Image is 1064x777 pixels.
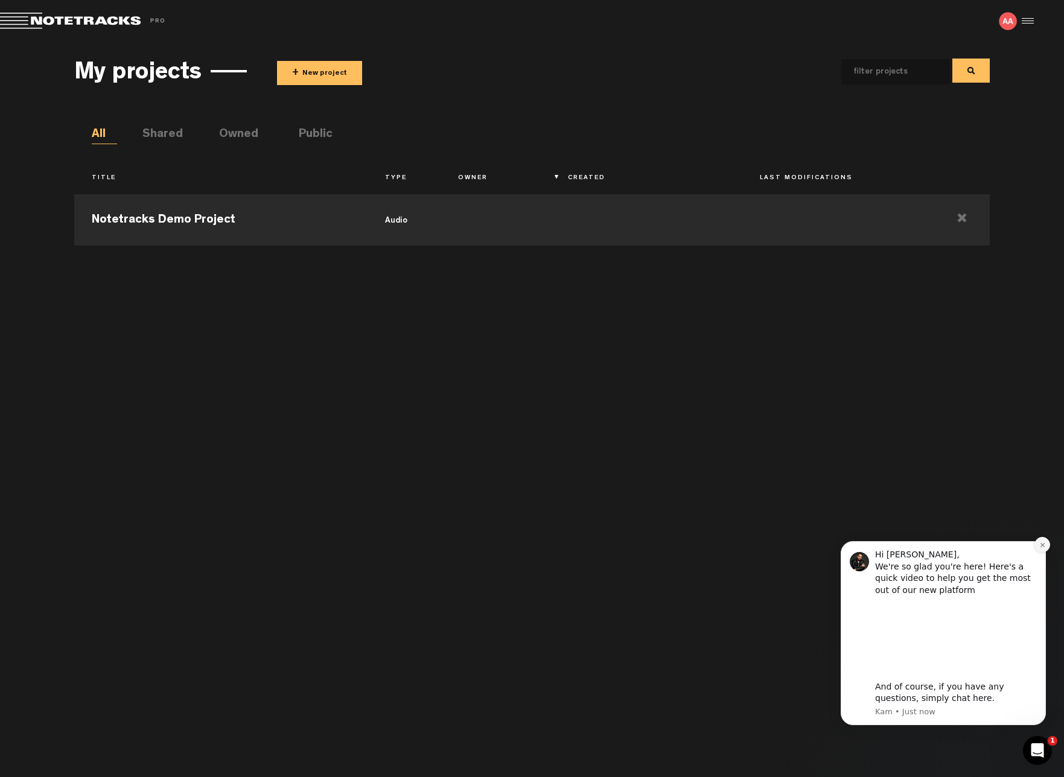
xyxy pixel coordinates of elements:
[368,191,441,246] td: audio
[74,191,367,246] td: Notetracks Demo Project
[142,126,168,144] li: Shared
[823,528,1064,771] iframe: Intercom notifications message
[1023,736,1052,765] iframe: Intercom live chat
[53,178,214,189] p: Message from Kam, sent Just now
[53,153,214,176] div: And of course, if you have any questions, simply chat here.
[277,61,362,85] button: +New project
[841,59,931,84] input: filter projects
[368,168,441,189] th: Type
[212,8,228,24] button: Dismiss notification
[550,168,742,189] th: Created
[74,168,367,189] th: Title
[1048,736,1057,746] span: 1
[292,66,299,80] span: +
[742,168,934,189] th: Last Modifications
[441,168,550,189] th: Owner
[74,61,202,87] h3: My projects
[299,126,324,144] li: Public
[92,126,117,144] li: All
[999,12,1017,30] img: letters
[219,126,244,144] li: Owned
[53,74,214,147] iframe: vimeo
